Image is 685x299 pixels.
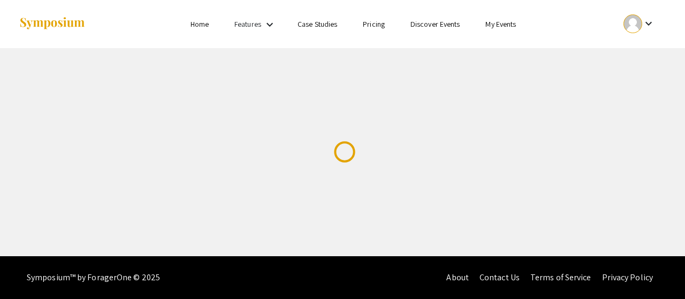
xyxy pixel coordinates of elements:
[642,17,655,30] mat-icon: Expand account dropdown
[263,18,276,31] mat-icon: Expand Features list
[410,19,460,29] a: Discover Events
[298,19,337,29] a: Case Studies
[612,12,666,36] button: Expand account dropdown
[19,17,86,31] img: Symposium by ForagerOne
[234,19,261,29] a: Features
[479,272,520,283] a: Contact Us
[27,256,160,299] div: Symposium™ by ForagerOne © 2025
[485,19,516,29] a: My Events
[446,272,469,283] a: About
[530,272,591,283] a: Terms of Service
[602,272,653,283] a: Privacy Policy
[191,19,209,29] a: Home
[363,19,385,29] a: Pricing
